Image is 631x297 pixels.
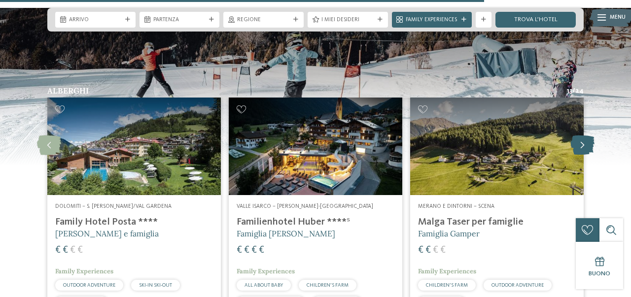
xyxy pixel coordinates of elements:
span: Famiglia Gamper [418,229,480,238]
span: € [63,245,68,255]
span: Family Experiences [418,267,476,275]
span: Arrivo [69,16,122,24]
span: Merano e dintorni – Scena [418,203,494,209]
a: Buono [576,242,623,289]
span: € [440,245,446,255]
span: / [572,87,575,96]
img: Hotel sulle piste da sci per bambini: divertimento senza confini [229,98,402,195]
span: Regione [237,16,290,24]
span: Family Experiences [237,267,295,275]
span: Buono [589,270,610,277]
span: CHILDREN’S FARM [426,283,468,288]
span: Family Experiences [55,267,113,275]
span: SKI-IN SKI-OUT [139,283,172,288]
span: 13 [567,87,572,96]
span: € [77,245,83,255]
span: € [70,245,75,255]
span: ALL ABOUT BABY [245,283,283,288]
span: € [259,245,264,255]
img: Hotel sulle piste da sci per bambini: divertimento senza confini [47,98,221,195]
span: [PERSON_NAME] e famiglia [55,229,159,238]
span: CHILDREN’S FARM [307,283,349,288]
h4: Malga Taser per famiglie [418,216,576,228]
span: € [244,245,249,255]
span: € [55,245,61,255]
span: OUTDOOR ADVENTURE [63,283,115,288]
span: € [433,245,438,255]
a: trova l’hotel [495,12,576,28]
span: € [418,245,423,255]
span: € [425,245,431,255]
span: 24 [575,87,584,96]
span: Dolomiti – S. [PERSON_NAME]/Val Gardena [55,203,172,209]
span: Partenza [153,16,206,24]
h4: Familienhotel Huber ****ˢ [237,216,394,228]
img: Hotel sulle piste da sci per bambini: divertimento senza confini [410,98,584,195]
span: OUTDOOR ADVENTURE [491,283,544,288]
span: Family Experiences [406,16,458,24]
h4: Family Hotel Posta **** [55,216,213,228]
span: € [251,245,257,255]
span: € [237,245,242,255]
span: Famiglia [PERSON_NAME] [237,229,335,238]
span: I miei desideri [321,16,374,24]
span: Valle Isarco – [PERSON_NAME]-[GEOGRAPHIC_DATA] [237,203,373,209]
span: Alberghi [47,86,89,96]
